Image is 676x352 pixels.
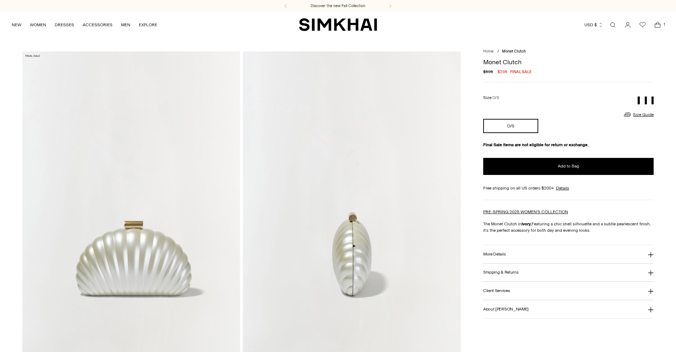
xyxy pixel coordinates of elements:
[483,245,654,263] button: More Details
[12,17,21,33] a: NEW
[522,221,531,226] strong: Ivory.
[497,49,499,55] div: /
[636,18,650,32] a: Wishlist
[311,3,365,9] a: Discover the new Fall Collection
[556,185,569,191] a: Details
[483,119,538,133] button: O/S
[483,221,651,233] span: Featuring a chic shell silhouette and a subtle pearlescent finish, it’s the perfect accessory for...
[121,17,130,33] a: MEN
[483,94,499,101] label: Size:
[606,18,620,32] a: Open search modal
[661,21,667,28] span: 1
[621,18,635,32] a: Go to the account page
[483,209,568,214] a: PRE-SPRING 2025 WOMEN'S COLLECTION
[492,95,499,100] span: O/S
[584,17,603,33] button: USD $
[483,264,654,282] button: Shipping & Returns
[483,185,654,191] div: Free shipping on all US orders $200+
[299,18,377,32] a: SIMKHAI
[483,252,506,257] h3: More Details
[83,17,113,33] a: ACCESSORIES
[483,300,654,318] button: About [PERSON_NAME]
[483,282,654,300] button: Client Services
[497,68,507,75] span: $298
[483,158,654,175] button: Add to Bag
[30,17,46,33] a: WOMEN
[502,49,526,54] span: Monet Clutch
[483,49,654,55] nav: breadcrumbs
[650,18,665,32] a: Open cart modal
[483,142,589,147] strong: Final Sale items are not eligible for return or exchange.
[483,270,519,275] h3: Shipping & Returns
[483,59,654,65] h1: Monet Clutch
[623,110,654,119] a: Size Guide
[483,221,654,233] p: The Monet Clutch in
[55,17,74,33] a: DRESSES
[483,49,494,54] a: Home
[139,17,157,33] a: EXPLORE
[483,68,493,75] s: $595
[558,163,579,169] span: Add to Bag
[483,288,510,293] h3: Client Services
[483,307,529,312] h3: About [PERSON_NAME]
